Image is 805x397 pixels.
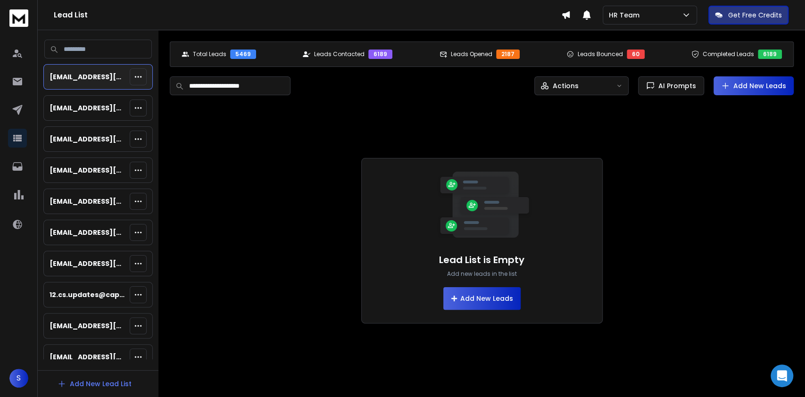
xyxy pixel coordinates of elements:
[50,321,126,331] p: [EMAIL_ADDRESS][DOMAIN_NAME]
[708,6,788,25] button: Get Free Credits
[50,197,126,206] p: [EMAIL_ADDRESS][DOMAIN_NAME]
[443,287,521,310] button: Add New Leads
[54,9,561,21] h1: Lead List
[50,352,126,362] p: [EMAIL_ADDRESS][DOMAIN_NAME]
[50,290,126,299] p: 12.cs.updates@capestartindia
[714,76,794,95] button: Add New Leads
[9,9,28,27] img: logo
[9,369,28,388] button: S
[728,10,782,20] p: Get Free Credits
[50,228,126,237] p: [EMAIL_ADDRESS][DOMAIN_NAME]
[451,50,492,58] p: Leads Opened
[439,253,524,266] h1: Lead List is Empty
[703,50,754,58] p: Completed Leads
[627,50,645,59] div: 60
[50,134,126,144] p: [EMAIL_ADDRESS][DOMAIN_NAME]
[578,50,623,58] p: Leads Bounced
[368,50,392,59] div: 6189
[496,50,520,59] div: 2187
[314,50,365,58] p: Leads Contacted
[50,165,126,175] p: [EMAIL_ADDRESS][DOMAIN_NAME]
[638,76,704,95] button: AI Prompts
[721,81,786,91] a: Add New Leads
[193,50,226,58] p: Total Leads
[230,50,256,59] div: 5469
[758,50,782,59] div: 6189
[655,81,696,91] span: AI Prompts
[609,10,643,20] p: HR Team
[50,72,126,82] p: [EMAIL_ADDRESS][DOMAIN_NAME]
[553,81,579,91] p: Actions
[771,364,793,387] div: Open Intercom Messenger
[50,259,126,268] p: [EMAIL_ADDRESS][DOMAIN_NAME]
[50,103,126,113] p: [EMAIL_ADDRESS][DOMAIN_NAME]
[447,270,517,278] p: Add new leads in the list
[50,374,139,393] button: Add New Lead List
